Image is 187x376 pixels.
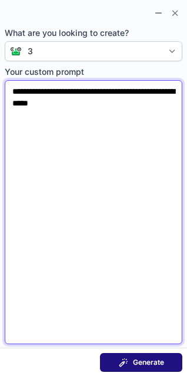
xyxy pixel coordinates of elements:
[5,80,182,344] textarea: Your custom prompt
[5,27,182,39] span: What are you looking to create?
[5,66,182,78] span: Your custom prompt
[28,45,33,57] div: 3
[100,353,182,372] button: Generate
[133,358,164,367] span: Generate
[5,47,22,56] img: Connie from ContactOut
